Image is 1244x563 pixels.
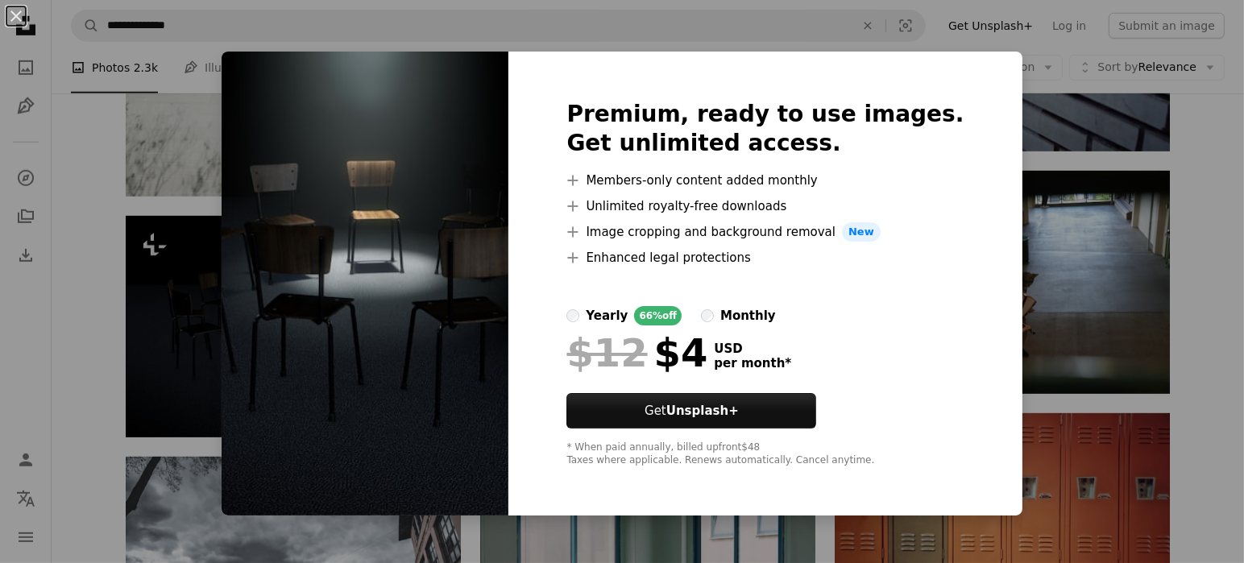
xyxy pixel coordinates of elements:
button: GetUnsplash+ [566,393,816,428]
li: Members-only content added monthly [566,171,964,190]
strong: Unsplash+ [666,404,739,418]
div: monthly [720,306,776,325]
span: $12 [566,332,647,374]
div: yearly [586,306,628,325]
li: Unlimited royalty-free downloads [566,197,964,216]
input: yearly66%off [566,309,579,322]
div: 66% off [634,306,682,325]
li: Enhanced legal protections [566,248,964,267]
li: Image cropping and background removal [566,222,964,242]
div: $4 [566,332,707,374]
img: premium_photo-1681400550503-883481f60c7a [222,52,508,515]
span: New [842,222,881,242]
div: * When paid annually, billed upfront $48 Taxes where applicable. Renews automatically. Cancel any... [566,441,964,467]
span: USD [714,342,791,356]
span: per month * [714,356,791,371]
h2: Premium, ready to use images. Get unlimited access. [566,100,964,158]
input: monthly [701,309,714,322]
